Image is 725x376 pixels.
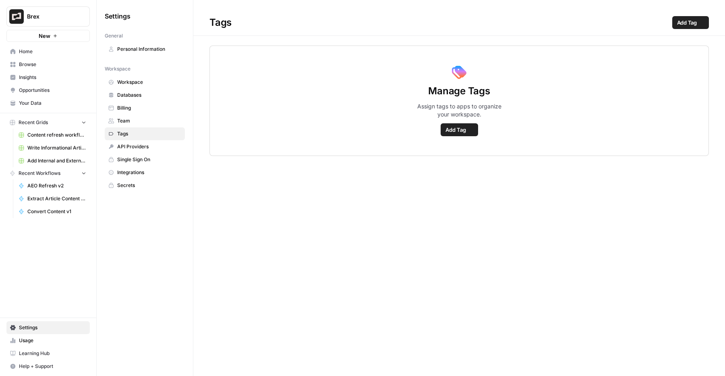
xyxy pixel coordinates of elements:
span: Extract Article Content v.2 [27,195,86,202]
a: Your Data [6,97,90,110]
span: Add Tag [677,19,697,27]
button: Help + Support [6,360,90,373]
span: Personal Information [117,46,181,53]
span: Billing [117,104,181,112]
div: Tags [193,16,725,29]
span: API Providers [117,143,181,150]
a: Browse [6,58,90,71]
a: API Providers [105,140,185,153]
a: Add Internal and External Links (1) [15,154,90,167]
a: Content refresh workflow [15,129,90,141]
a: Integrations [105,166,185,179]
span: Convert Content v1 [27,208,86,215]
a: Convert Content v1 [15,205,90,218]
span: Integrations [117,169,181,176]
span: Settings [105,11,130,21]
span: Opportunities [19,87,86,94]
a: Team [105,114,185,127]
span: General [105,32,123,39]
button: Workspace: Brex [6,6,90,27]
span: Add Internal and External Links (1) [27,157,86,164]
span: Settings [19,324,86,331]
span: Recent Grids [19,119,48,126]
a: Extract Article Content v.2 [15,192,90,205]
a: Secrets [105,179,185,192]
span: Brex [27,12,76,21]
a: Opportunities [6,84,90,97]
a: Insights [6,71,90,84]
a: Workspace [105,76,185,89]
span: Secrets [117,182,181,189]
span: Assign tags to apps to organize your workspace. [415,102,503,118]
span: Learning Hub [19,350,86,357]
a: Single Sign On [105,153,185,166]
span: Content refresh workflow [27,131,86,139]
a: Billing [105,102,185,114]
span: Databases [117,91,181,99]
span: Insights [19,74,86,81]
a: Settings [6,321,90,334]
button: New [6,30,90,42]
button: Recent Grids [6,116,90,129]
button: Add Tag [672,16,709,29]
img: Brex Logo [9,9,24,24]
button: Recent Workflows [6,167,90,179]
span: Single Sign On [117,156,181,163]
a: Personal Information [105,43,185,56]
span: Browse [19,61,86,68]
span: Workspace [117,79,181,86]
span: Write Informational Article [27,144,86,152]
span: Team [117,117,181,125]
span: Usage [19,337,86,344]
span: Your Data [19,100,86,107]
span: Help + Support [19,363,86,370]
a: Tags [105,127,185,140]
span: Home [19,48,86,55]
a: Home [6,45,90,58]
span: Add Tag [445,126,466,134]
span: AEO Refresh v2 [27,182,86,189]
a: Databases [105,89,185,102]
span: New [39,32,50,40]
span: Tags [117,130,181,137]
a: AEO Refresh v2 [15,179,90,192]
a: Learning Hub [6,347,90,360]
a: Usage [6,334,90,347]
span: Manage Tags [428,85,490,98]
span: Recent Workflows [19,170,60,177]
span: Workspace [105,65,130,73]
a: Write Informational Article [15,141,90,154]
button: Add Tag [441,123,478,136]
